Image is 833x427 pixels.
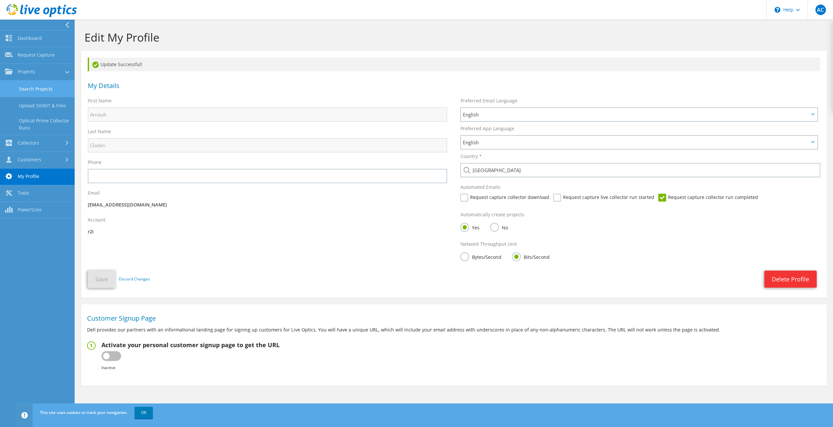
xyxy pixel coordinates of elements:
[764,271,817,288] a: Delete Profile
[460,153,481,160] label: Country *
[512,252,549,260] label: Bits/Second
[88,270,116,288] button: Save
[135,407,153,418] a: OK
[460,223,479,231] label: Yes
[101,341,280,348] h2: Activate your personal customer signup page to get the URL
[88,217,105,223] label: Account
[460,194,549,202] label: Request capture collector download
[119,276,150,283] a: Discard Changes
[87,326,821,333] p: Dell provides our partners with an informational landing page for signing up customers for Live O...
[88,190,100,196] label: Email
[462,138,808,146] span: English
[460,184,500,190] label: Automated Emails
[88,98,112,104] label: First Name
[88,201,447,208] p: [EMAIL_ADDRESS][DOMAIN_NAME]
[553,194,654,202] label: Request capture live collector run started
[101,365,116,370] b: Inactive
[87,315,817,322] h1: Customer Signup Page
[84,30,820,44] h1: Edit My Profile
[490,223,508,231] label: No
[88,82,817,89] h1: My Details
[774,7,780,13] svg: \n
[462,111,808,118] span: English
[88,58,820,71] div: Update Successful!
[460,241,516,247] label: Network Throughput Unit
[88,128,111,135] label: Last Name
[460,211,524,218] label: Automatically create projects
[460,252,501,260] label: Bytes/Second
[460,125,514,132] label: Preferred App Language
[88,228,447,235] p: r2i
[40,410,128,415] span: This site uses cookies to track your navigation.
[658,194,758,202] label: Request capture collector run completed
[460,98,517,104] label: Preferred Email Language
[815,5,826,15] span: AC
[88,159,101,166] label: Phone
